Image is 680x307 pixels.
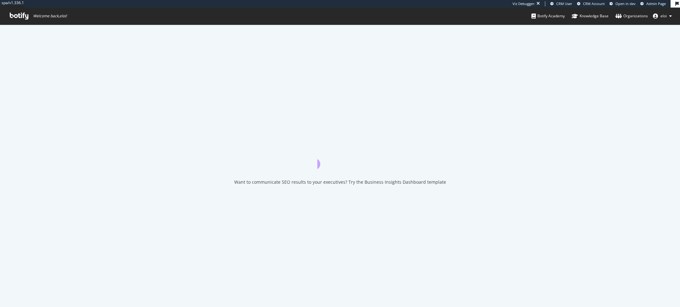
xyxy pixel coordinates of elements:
[583,1,605,6] span: CRM Account
[615,1,636,6] span: Open in dev
[577,1,605,6] a: CRM Account
[609,1,636,6] a: Open in dev
[234,179,446,185] div: Want to communicate SEO results to your executives? Try the Business Insights Dashboard template
[531,13,565,19] div: Botify Academy
[556,1,572,6] span: CRM User
[572,8,609,25] a: Knowledge Base
[33,14,67,19] span: Welcome back, eloi !
[615,8,648,25] a: Organizations
[660,13,667,19] span: eloi
[648,11,677,21] button: eloi
[317,146,363,169] div: animation
[646,1,666,6] span: Admin Page
[531,8,565,25] a: Botify Academy
[513,1,535,6] div: Viz Debugger:
[615,13,648,19] div: Organizations
[572,13,609,19] div: Knowledge Base
[640,1,666,6] a: Admin Page
[550,1,572,6] a: CRM User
